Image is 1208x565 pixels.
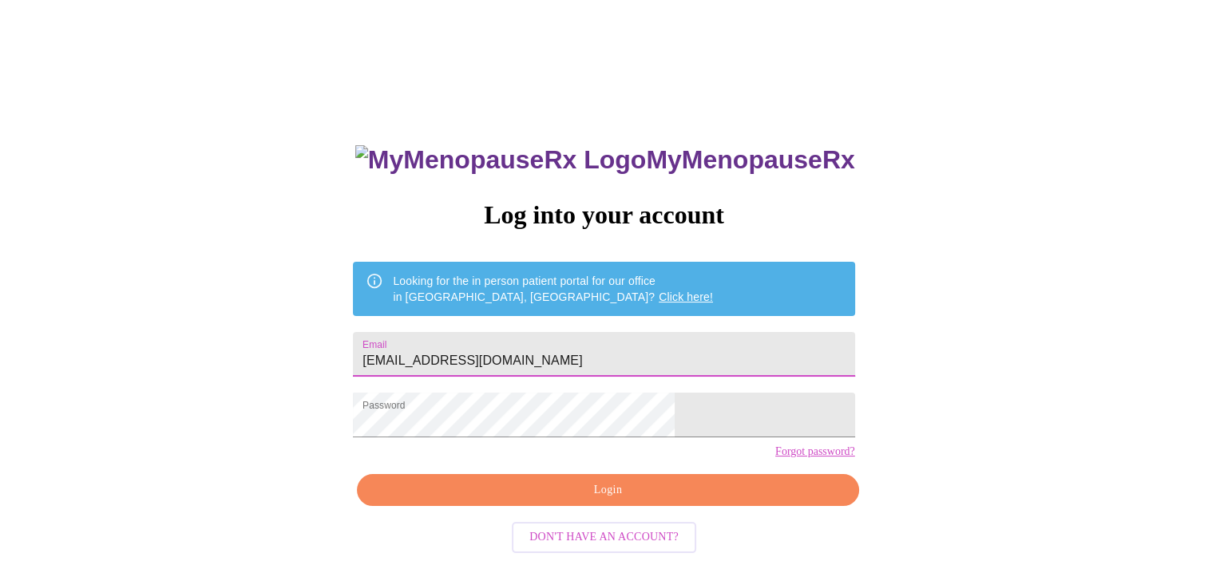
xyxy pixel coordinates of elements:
[508,529,700,543] a: Don't have an account?
[357,474,858,507] button: Login
[393,267,713,311] div: Looking for the in person patient portal for our office in [GEOGRAPHIC_DATA], [GEOGRAPHIC_DATA]?
[355,145,646,175] img: MyMenopauseRx Logo
[353,200,854,230] h3: Log into your account
[375,480,840,500] span: Login
[512,522,696,553] button: Don't have an account?
[659,290,713,303] a: Click here!
[529,527,679,547] span: Don't have an account?
[355,145,855,175] h3: MyMenopauseRx
[775,445,855,458] a: Forgot password?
